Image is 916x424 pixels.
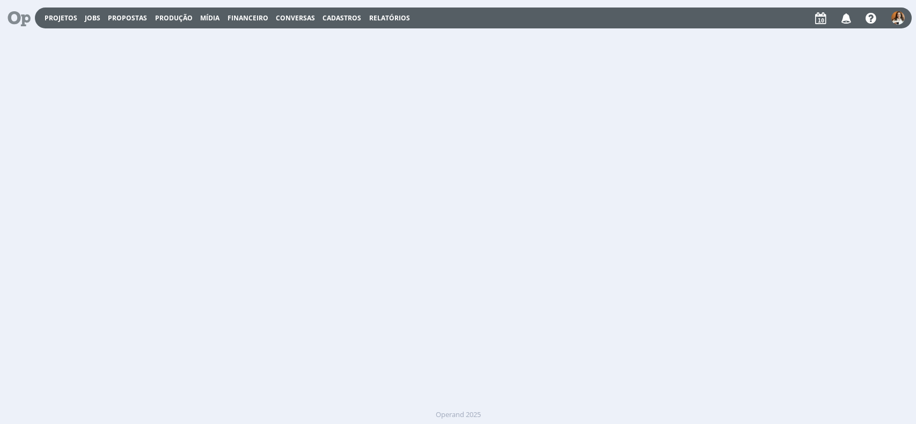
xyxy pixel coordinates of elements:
button: L [891,9,905,27]
span: Financeiro [228,13,268,23]
button: Projetos [41,14,80,23]
a: Projetos [45,13,77,23]
button: Propostas [105,14,150,23]
a: Conversas [276,13,315,23]
button: Mídia [197,14,223,23]
a: Relatórios [369,13,410,23]
button: Cadastros [319,14,364,23]
button: Jobs [82,14,104,23]
button: Produção [152,14,196,23]
button: Conversas [273,14,318,23]
span: Propostas [108,13,147,23]
button: Financeiro [224,14,272,23]
a: Jobs [85,13,100,23]
a: Produção [155,13,193,23]
img: L [891,11,905,25]
button: Relatórios [366,14,413,23]
a: Mídia [200,13,219,23]
span: Cadastros [323,13,361,23]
